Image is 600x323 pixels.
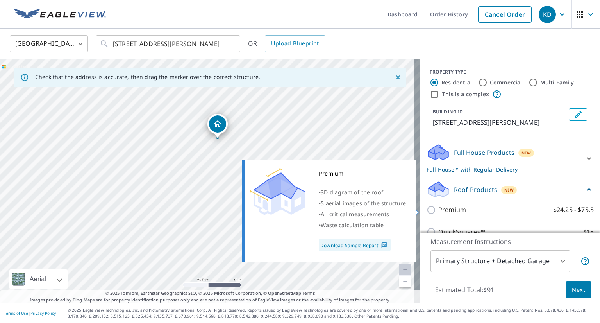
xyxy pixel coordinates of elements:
[319,187,406,198] div: •
[454,185,497,194] p: Roof Products
[566,281,591,299] button: Next
[433,118,566,127] p: [STREET_ADDRESS][PERSON_NAME]
[478,6,532,23] a: Cancel Order
[583,227,594,237] p: $18
[302,290,315,296] a: Terms
[569,108,587,121] button: Edit building 1
[399,264,411,276] a: Current Level 20, Zoom In Disabled
[30,310,56,316] a: Privacy Policy
[427,180,594,199] div: Roof ProductsNew
[438,205,466,215] p: Premium
[271,39,319,48] span: Upload Blueprint
[540,79,574,86] label: Multi-Family
[490,79,522,86] label: Commercial
[321,221,384,229] span: Waste calculation table
[10,33,88,55] div: [GEOGRAPHIC_DATA]
[321,188,383,196] span: 3D diagram of the roof
[319,168,406,179] div: Premium
[427,143,594,174] div: Full House ProductsNewFull House™ with Regular Delivery
[379,242,389,249] img: Pdf Icon
[399,276,411,287] a: Current Level 20, Zoom Out
[27,269,48,289] div: Aerial
[265,35,325,52] a: Upload Blueprint
[580,257,590,266] span: Your report will include the primary structure and a detached garage if one exists.
[454,148,514,157] p: Full House Products
[248,35,325,52] div: OR
[438,227,485,237] p: QuickSquares™
[430,237,590,246] p: Measurement Instructions
[321,210,389,218] span: All critical measurements
[319,198,406,209] div: •
[207,114,228,138] div: Dropped pin, building 1, Residential property, 520 County Road 311 Ignacio, CO 81137
[572,285,585,295] span: Next
[268,290,301,296] a: OpenStreetMap
[9,269,68,289] div: Aerial
[427,165,580,174] p: Full House™ with Regular Delivery
[430,68,591,75] div: PROPERTY TYPE
[393,72,403,83] button: Close
[553,205,594,215] p: $24.25 - $75.5
[105,290,315,297] span: © 2025 TomTom, Earthstar Geographics SIO, © 2025 Microsoft Corporation, ©
[504,187,514,193] span: New
[68,307,596,319] p: © 2025 Eagle View Technologies, Inc. and Pictometry International Corp. All Rights Reserved. Repo...
[430,250,570,272] div: Primary Structure + Detached Garage
[319,239,391,251] a: Download Sample Report
[113,33,224,55] input: Search by address or latitude-longitude
[429,281,500,298] p: Estimated Total: $91
[521,150,531,156] span: New
[250,168,305,215] img: Premium
[319,209,406,220] div: •
[539,6,556,23] div: KD
[441,79,472,86] label: Residential
[35,74,260,81] p: Check that the address is accurate, then drag the marker over the correct structure.
[442,90,489,98] label: This is a complex
[14,9,106,20] img: EV Logo
[321,199,406,207] span: 5 aerial images of the structure
[4,310,28,316] a: Terms of Use
[4,311,56,316] p: |
[319,220,406,231] div: •
[433,108,463,115] p: BUILDING ID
